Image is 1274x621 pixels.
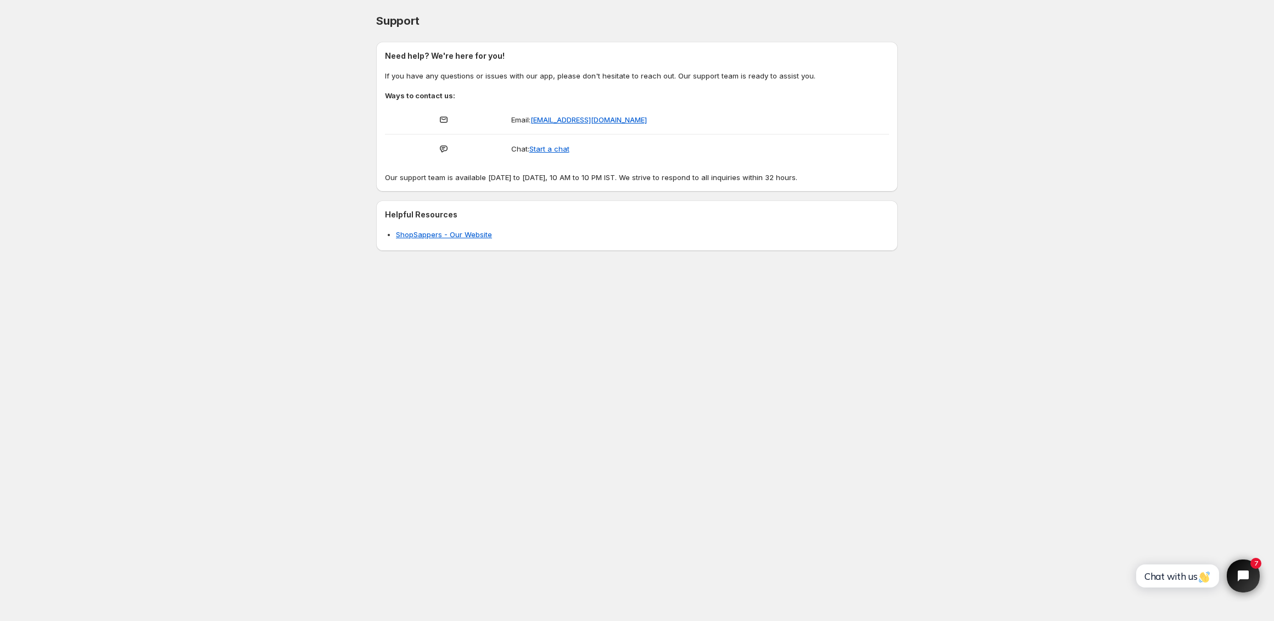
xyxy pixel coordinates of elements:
span: Support [376,14,420,27]
button: Start a chat [529,144,569,153]
span: Email: [511,115,530,124]
h2: Need help? We're here for you! [385,51,889,61]
iframe: Tidio Chat [1124,550,1269,602]
h2: Helpful Resources [385,209,889,220]
p: If you have any questions or issues with our app, please don't hesitate to reach out. Our support... [385,70,889,81]
p: Our support team is available [DATE] to [DATE], 10 AM to 10 PM IST. We strive to respond to all i... [385,172,889,183]
span: Chat: [511,144,529,153]
a: ShopSappers - Our Website [396,230,492,239]
a: [EMAIL_ADDRESS][DOMAIN_NAME] [530,115,647,124]
h3: Ways to contact us: [385,90,889,101]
